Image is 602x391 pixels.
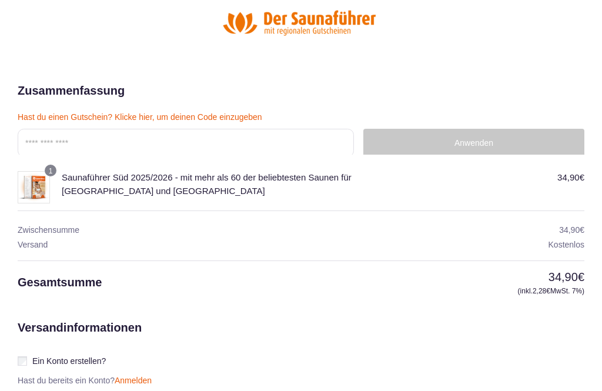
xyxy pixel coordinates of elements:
span: € [578,270,584,283]
p: Hast du bereits ein Konto? [13,376,156,386]
span: 1 [49,167,53,175]
span: Zwischensumme [18,225,79,235]
span: Kostenlos [549,240,584,249]
img: Saunaführer Süd 2025/2026 - mit mehr als 60 der beliebtesten Saunen für Baden-Württemberg und Bayern [18,171,50,203]
span: Saunaführer Süd 2025/2026 - mit mehr als 60 der beliebtesten Saunen für [GEOGRAPHIC_DATA] und [GE... [62,172,352,196]
span: Versand [18,240,48,249]
span: € [580,225,584,235]
a: Hast du einen Gutschein? Klicke hier, um deinen Code einzugeben [18,112,262,122]
bdi: 34,90 [557,172,584,182]
a: Anmelden [115,376,152,385]
span: € [546,287,550,295]
input: Ein Konto erstellen? [18,356,27,366]
span: Ein Konto erstellen? [32,356,106,366]
h2: Zusammenfassung [18,82,125,99]
span: Gesamtsumme [18,276,102,289]
span: € [580,172,584,182]
small: (inkl. MwSt. 7%) [420,286,584,296]
bdi: 34,90 [549,270,584,283]
bdi: 34,90 [559,225,584,235]
span: 2,28 [533,287,550,295]
button: Anwenden [363,129,584,157]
